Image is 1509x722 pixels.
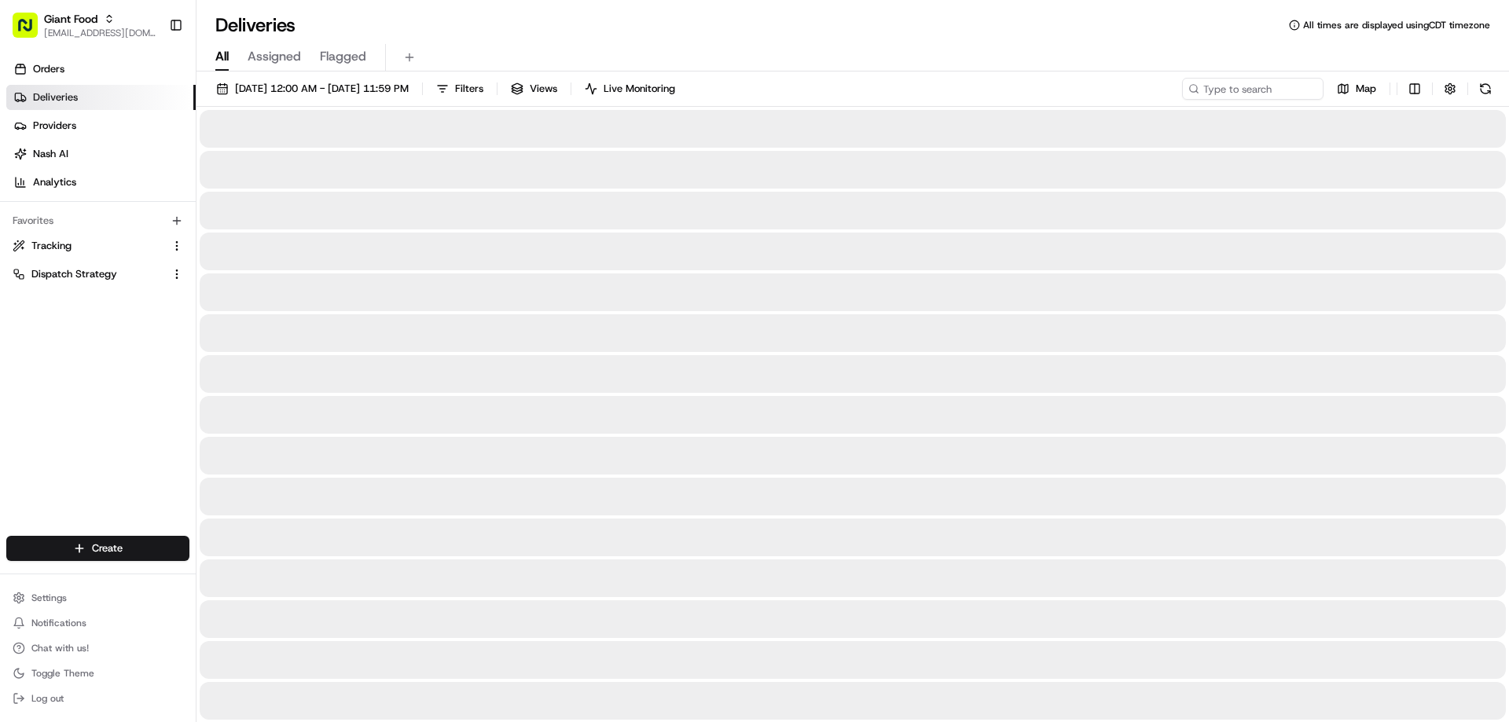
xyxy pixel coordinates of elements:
[6,637,189,659] button: Chat with us!
[44,27,156,39] button: [EMAIL_ADDRESS][DOMAIN_NAME]
[13,239,164,253] a: Tracking
[6,233,189,258] button: Tracking
[33,90,78,104] span: Deliveries
[31,667,94,680] span: Toggle Theme
[33,147,68,161] span: Nash AI
[31,592,67,604] span: Settings
[6,662,189,684] button: Toggle Theme
[248,47,301,66] span: Assigned
[1330,78,1383,100] button: Map
[429,78,490,100] button: Filters
[6,262,189,287] button: Dispatch Strategy
[1356,82,1376,96] span: Map
[6,6,163,44] button: Giant Food[EMAIL_ADDRESS][DOMAIN_NAME]
[6,141,196,167] a: Nash AI
[604,82,675,96] span: Live Monitoring
[31,617,86,629] span: Notifications
[31,642,89,654] span: Chat with us!
[31,267,117,281] span: Dispatch Strategy
[504,78,564,100] button: Views
[209,78,416,100] button: [DATE] 12:00 AM - [DATE] 11:59 PM
[6,536,189,561] button: Create
[530,82,557,96] span: Views
[215,47,229,66] span: All
[1182,78,1324,100] input: Type to search
[6,687,189,709] button: Log out
[13,267,164,281] a: Dispatch Strategy
[31,692,64,705] span: Log out
[6,113,196,138] a: Providers
[6,587,189,609] button: Settings
[33,119,76,133] span: Providers
[1303,19,1490,31] span: All times are displayed using CDT timezone
[578,78,682,100] button: Live Monitoring
[320,47,366,66] span: Flagged
[215,13,296,38] h1: Deliveries
[6,612,189,634] button: Notifications
[455,82,483,96] span: Filters
[31,239,72,253] span: Tracking
[6,57,196,82] a: Orders
[6,170,196,195] a: Analytics
[33,62,64,76] span: Orders
[92,541,123,555] span: Create
[44,11,97,27] button: Giant Food
[6,85,196,110] a: Deliveries
[6,208,189,233] div: Favorites
[33,175,76,189] span: Analytics
[235,82,409,96] span: [DATE] 12:00 AM - [DATE] 11:59 PM
[1474,78,1496,100] button: Refresh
